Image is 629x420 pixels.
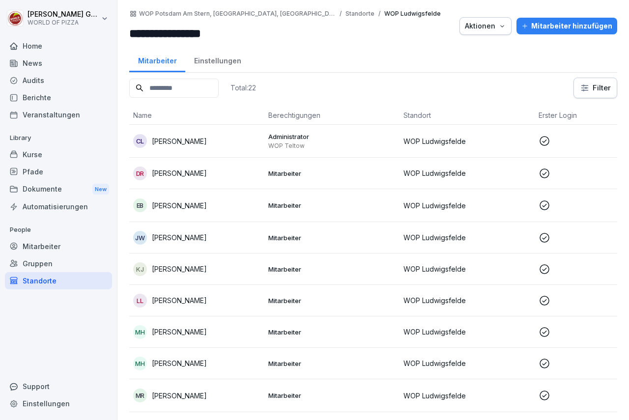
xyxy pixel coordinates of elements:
p: Mitarbeiter [268,328,396,336]
div: Aktionen [465,21,506,31]
div: MR [133,389,147,402]
a: Automatisierungen [5,198,112,215]
p: [PERSON_NAME] [152,264,207,274]
div: KJ [133,262,147,276]
p: [PERSON_NAME] [152,295,207,306]
p: Mitarbeiter [268,201,396,210]
p: / [340,10,342,17]
p: / [378,10,380,17]
p: WOP Ludwigsfelde [403,391,531,401]
th: Name [129,106,264,125]
p: [PERSON_NAME] [152,200,207,211]
p: WOP Ludwigsfelde [384,10,441,17]
div: MH [133,357,147,370]
p: Mitarbeiter [268,391,396,400]
a: Mitarbeiter [5,238,112,255]
a: Einstellungen [5,395,112,412]
p: Library [5,130,112,146]
a: Audits [5,72,112,89]
p: [PERSON_NAME] [152,168,207,178]
a: Veranstaltungen [5,106,112,123]
div: JW [133,231,147,245]
button: Aktionen [459,17,512,35]
p: [PERSON_NAME] [152,136,207,146]
p: WOP Ludwigsfelde [403,327,531,337]
div: LL [133,294,147,308]
div: MH [133,325,147,339]
p: Mitarbeiter [268,169,396,178]
a: Kurse [5,146,112,163]
button: Mitarbeiter hinzufügen [516,18,617,34]
p: Mitarbeiter [268,296,396,305]
p: [PERSON_NAME] [152,358,207,368]
p: Administrator [268,132,396,141]
p: WOP Teltow [268,142,396,150]
p: WOP Ludwigsfelde [403,232,531,243]
p: [PERSON_NAME] [152,232,207,243]
p: [PERSON_NAME] [152,391,207,401]
p: WOP Ludwigsfelde [403,264,531,274]
p: [PERSON_NAME] Goldmann [28,10,99,19]
p: Mitarbeiter [268,265,396,274]
div: Dokumente [5,180,112,198]
p: WORLD OF PIZZA [28,19,99,26]
a: Home [5,37,112,55]
p: Standorte [345,10,374,17]
a: Standorte [5,272,112,289]
a: Gruppen [5,255,112,272]
div: CL [133,134,147,148]
th: Standort [400,106,535,125]
p: WOP Ludwigsfelde [403,200,531,211]
p: WOP Ludwigsfelde [403,295,531,306]
p: Total: 22 [230,83,256,92]
a: News [5,55,112,72]
p: People [5,222,112,238]
div: Mitarbeiter hinzufügen [521,21,612,31]
a: Mitarbeiter [129,47,185,72]
a: Einstellungen [185,47,250,72]
div: New [92,184,109,195]
div: Support [5,378,112,395]
p: WOP Ludwigsfelde [403,358,531,368]
a: Berichte [5,89,112,106]
p: WOP Ludwigsfelde [403,168,531,178]
p: [PERSON_NAME] [152,327,207,337]
p: WOP Ludwigsfelde [403,136,531,146]
div: DR [133,167,147,180]
p: Mitarbeiter [268,359,396,368]
p: Mitarbeiter [268,233,396,242]
div: EB [133,198,147,212]
a: DokumenteNew [5,180,112,198]
a: WOP Potsdam Am Stern, [GEOGRAPHIC_DATA], [GEOGRAPHIC_DATA] [139,10,336,17]
th: Berechtigungen [264,106,400,125]
a: Pfade [5,163,112,180]
button: Filter [574,78,617,98]
div: Filter [580,83,611,93]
